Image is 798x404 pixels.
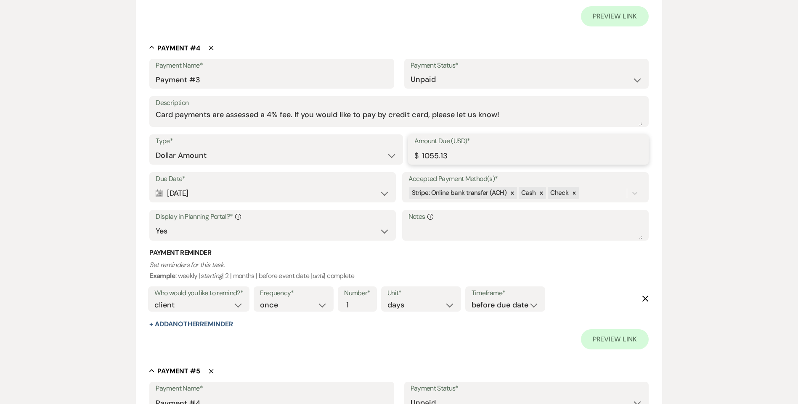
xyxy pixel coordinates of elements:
[581,329,649,349] a: Preview Link
[472,287,539,299] label: Timeframe*
[408,211,642,223] label: Notes
[312,271,324,280] i: until
[149,321,233,328] button: + AddAnotherReminder
[156,60,387,72] label: Payment Name*
[344,287,371,299] label: Number*
[550,189,568,197] span: Check
[412,189,506,197] span: Stripe: Online bank transfer (ACH)
[149,248,648,257] h3: Payment Reminder
[156,173,390,185] label: Due Date*
[149,367,200,375] button: Payment #5
[157,367,200,376] h5: Payment # 5
[411,383,642,395] label: Payment Status*
[156,109,642,126] textarea: Card payments are assessed a 4% fee. If you would like to pay by credit card, please let us know!
[200,271,222,280] i: starting
[149,44,200,52] button: Payment #4
[260,287,327,299] label: Frequency*
[408,173,642,185] label: Accepted Payment Method(s)*
[154,287,243,299] label: Who would you like to remind?*
[414,135,642,147] label: Amount Due (USD)*
[149,260,224,269] i: Set reminders for this task.
[156,185,390,202] div: [DATE]
[157,44,200,53] h5: Payment # 4
[156,211,390,223] label: Display in Planning Portal?*
[414,150,418,162] div: $
[156,135,396,147] label: Type*
[521,189,536,197] span: Cash
[156,97,642,109] label: Description
[149,271,175,280] b: Example
[411,60,642,72] label: Payment Status*
[156,383,387,395] label: Payment Name*
[387,287,455,299] label: Unit*
[581,6,649,26] a: Preview Link
[149,260,648,281] p: : weekly | | 2 | months | before event date | | complete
